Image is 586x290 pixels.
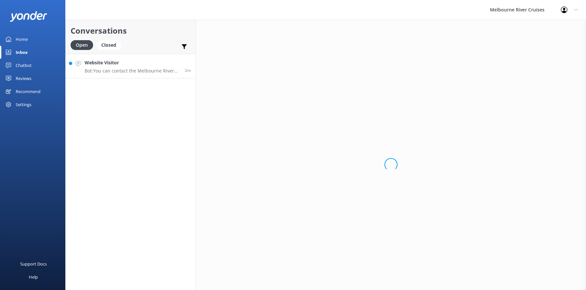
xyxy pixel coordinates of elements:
div: Inbox [16,46,28,59]
div: Reviews [16,72,31,85]
div: Open [71,40,93,50]
div: Help [29,270,38,283]
img: yonder-white-logo.png [10,11,47,22]
div: Chatbot [16,59,32,72]
div: Closed [96,40,121,50]
div: Recommend [16,85,41,98]
a: Closed [96,41,124,48]
p: Bot: You can contact the Melbourne River Cruises team by emailing [EMAIL_ADDRESS][DOMAIN_NAME]. V... [85,68,180,74]
h4: Website Visitor [85,59,180,66]
a: Website VisitorBot:You can contact the Melbourne River Cruises team by emailing [EMAIL_ADDRESS][D... [66,54,196,78]
div: Settings [16,98,31,111]
span: Aug 25 2025 01:11pm (UTC +10:00) Australia/Sydney [185,68,191,73]
div: Home [16,33,28,46]
h2: Conversations [71,24,191,37]
div: Support Docs [20,257,47,270]
a: Open [71,41,96,48]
